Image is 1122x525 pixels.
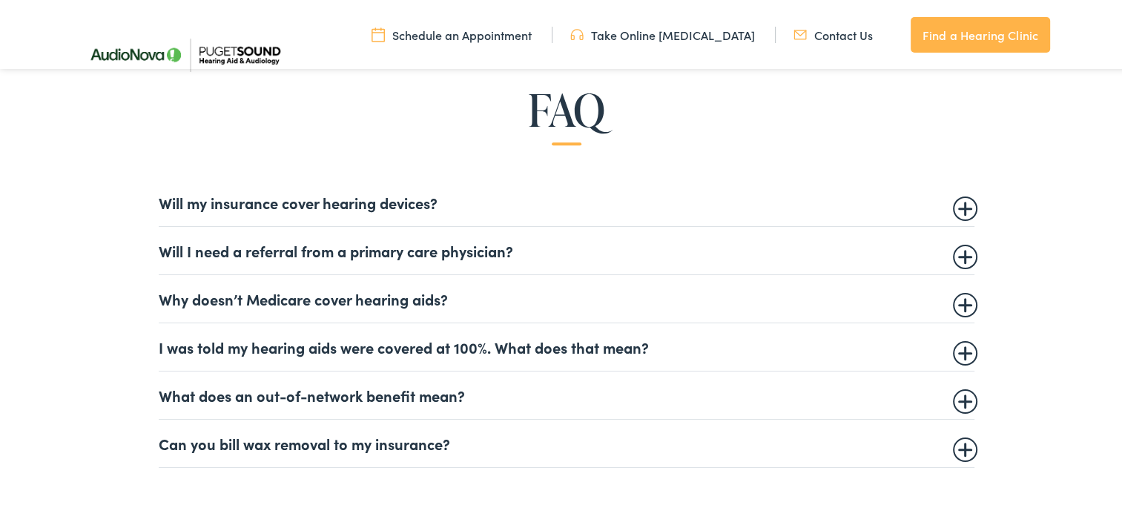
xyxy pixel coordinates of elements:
img: utility icon [793,24,807,41]
a: Find a Hearing Clinic [911,15,1050,50]
summary: What does an out-of-network benefit mean? [159,384,974,402]
img: utility icon [570,24,584,41]
a: Take Online [MEDICAL_DATA] [570,24,755,41]
summary: Can you bill wax removal to my insurance? [159,432,974,450]
a: Contact Us [793,24,873,41]
a: Schedule an Appointment [372,24,532,41]
img: utility icon [372,24,385,41]
summary: Will my insurance cover hearing devices? [159,191,974,209]
summary: Why doesn’t Medicare cover hearing aids? [159,288,974,306]
summary: Will I need a referral from a primary care physician? [159,240,974,257]
h2: FAQ [56,83,1078,132]
summary: I was told my hearing aids were covered at 100%. What does that mean? [159,336,974,354]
